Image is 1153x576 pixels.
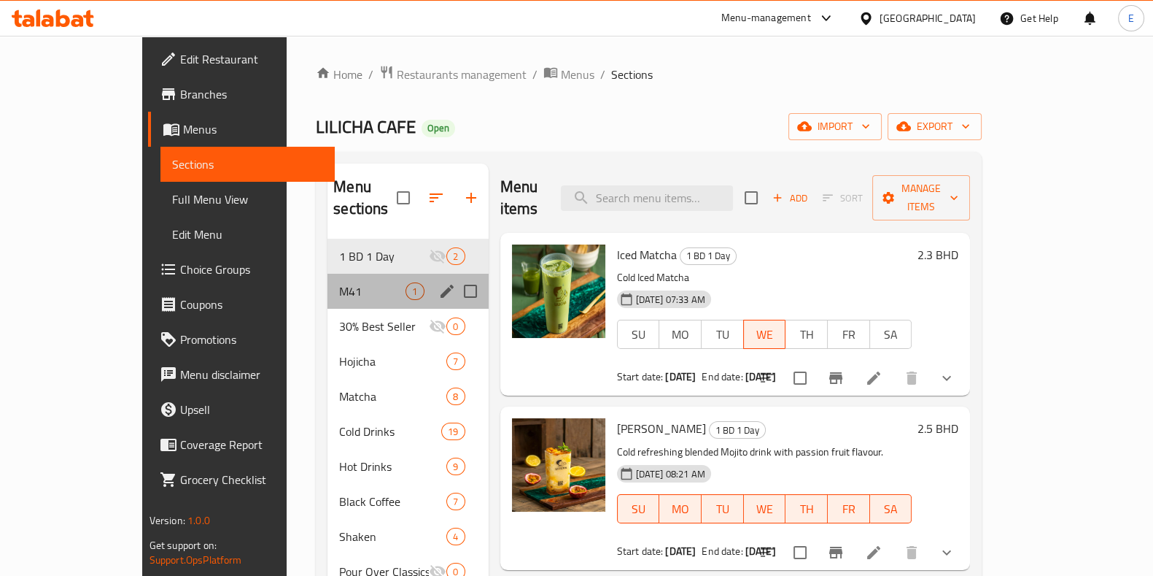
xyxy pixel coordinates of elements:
span: 1.0.0 [187,511,210,530]
span: TU [707,324,738,345]
div: items [446,528,465,545]
svg: Show Choices [938,544,955,561]
span: Select to update [785,363,815,393]
span: Select to update [785,537,815,568]
button: Add [766,187,813,210]
button: Add section [454,180,489,215]
b: [DATE] [745,367,776,386]
button: SA [870,494,912,523]
button: edit [436,280,458,302]
span: Select section first [813,187,872,210]
li: / [600,66,605,83]
span: TH [791,324,822,345]
span: Black Coffee [339,493,446,510]
span: TH [791,499,822,520]
b: [DATE] [665,367,696,386]
span: Coupons [180,296,323,313]
div: [GEOGRAPHIC_DATA] [880,10,976,26]
a: Choice Groups [148,252,335,287]
a: Sections [160,147,335,182]
span: SA [876,499,907,520]
div: 1 BD 1 Day [709,421,766,439]
span: 30% Best Seller [339,318,429,335]
span: Menu disclaimer [180,366,323,383]
div: 30% Best Seller0 [327,309,488,344]
div: items [446,388,465,405]
a: Upsell [148,392,335,427]
span: Menus [561,66,594,83]
span: Coverage Report [180,436,323,453]
button: Manage items [872,175,970,220]
p: Cold refreshing blended Mojito drink with passion fruit flavour. [617,443,912,461]
button: sort-choices [750,361,785,396]
svg: Inactive section [429,247,446,265]
span: End date: [702,542,742,561]
a: Support.OpsPlatform [150,550,242,569]
h6: 2.5 BHD [917,418,958,439]
a: Edit menu item [865,369,882,387]
a: Full Menu View [160,182,335,217]
span: Matcha [339,388,446,405]
img: Iced Matcha [512,245,605,338]
div: items [446,318,465,335]
div: 1 BD 1 Day2 [327,239,488,274]
span: Hojicha [339,353,446,370]
span: FR [834,324,864,345]
a: Edit Restaurant [148,42,335,77]
button: sort-choices [750,535,785,570]
span: Open [422,122,455,134]
button: export [888,113,982,140]
button: show more [929,535,964,570]
a: Coupons [148,287,335,322]
button: Branch-specific-item [818,535,853,570]
a: Promotions [148,322,335,357]
a: Restaurants management [379,65,527,84]
a: Home [316,66,362,83]
img: Lili Summer [512,418,605,512]
span: E [1128,10,1134,26]
span: 7 [447,355,464,369]
div: Shaken4 [327,519,488,554]
div: Hojicha7 [327,344,488,379]
span: MO [665,499,696,520]
span: 0 [447,320,464,334]
span: Version: [150,511,185,530]
span: Full Menu View [172,191,323,208]
span: 19 [442,425,464,439]
button: TH [785,494,828,523]
span: Grocery Checklist [180,471,323,488]
span: Restaurants management [397,66,527,83]
div: items [446,493,465,510]
a: Grocery Checklist [148,462,335,497]
button: show more [929,361,964,396]
a: Edit Menu [160,217,335,252]
div: Open [422,120,455,137]
div: items [446,458,465,475]
span: Edit Menu [172,226,323,243]
div: items [441,423,465,440]
span: WE [750,499,780,520]
div: items [446,353,465,370]
button: import [788,113,882,140]
span: 4 [447,530,464,544]
span: Hot Drinks [339,458,446,475]
span: FR [834,499,864,520]
span: 1 BD 1 Day [710,422,765,439]
button: FR [828,494,870,523]
div: M411edit [327,274,488,309]
div: items [405,283,424,300]
button: WE [744,494,786,523]
span: Start date: [617,367,664,386]
span: M41 [339,283,405,300]
span: Manage items [884,180,958,216]
span: import [800,118,870,136]
span: TU [707,499,738,520]
span: Edit Restaurant [180,50,323,68]
span: Start date: [617,542,664,561]
span: MO [665,324,696,345]
button: SA [869,320,912,349]
input: search [561,185,733,211]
